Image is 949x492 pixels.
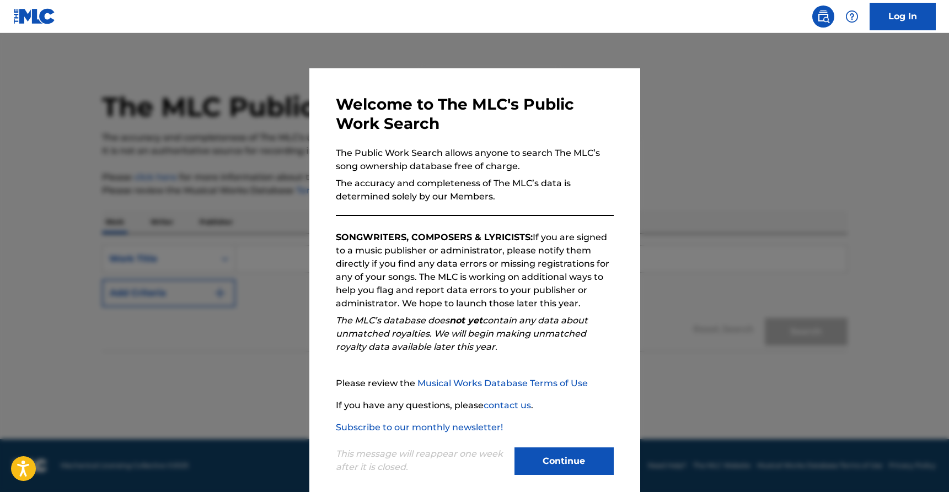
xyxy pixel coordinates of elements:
[817,10,830,23] img: search
[336,95,614,133] h3: Welcome to The MLC's Public Work Search
[336,232,533,242] strong: SONGWRITERS, COMPOSERS & LYRICISTS:
[336,377,614,390] p: Please review the
[336,177,614,203] p: The accuracy and completeness of The MLC’s data is determined solely by our Members.
[484,400,531,410] a: contact us
[336,422,503,432] a: Subscribe to our monthly newsletter!
[841,6,863,28] div: Help
[336,231,614,310] p: If you are signed to a music publisher or administrator, please notify them directly if you find ...
[417,378,588,388] a: Musical Works Database Terms of Use
[336,147,614,173] p: The Public Work Search allows anyone to search The MLC’s song ownership database free of charge.
[13,8,56,24] img: MLC Logo
[845,10,859,23] img: help
[812,6,834,28] a: Public Search
[336,447,508,474] p: This message will reappear one week after it is closed.
[449,315,482,326] strong: not yet
[336,399,614,412] p: If you have any questions, please .
[514,447,614,475] button: Continue
[336,315,588,352] em: The MLC’s database does contain any data about unmatched royalties. We will begin making unmatche...
[870,3,936,30] a: Log In
[894,439,949,492] iframe: Chat Widget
